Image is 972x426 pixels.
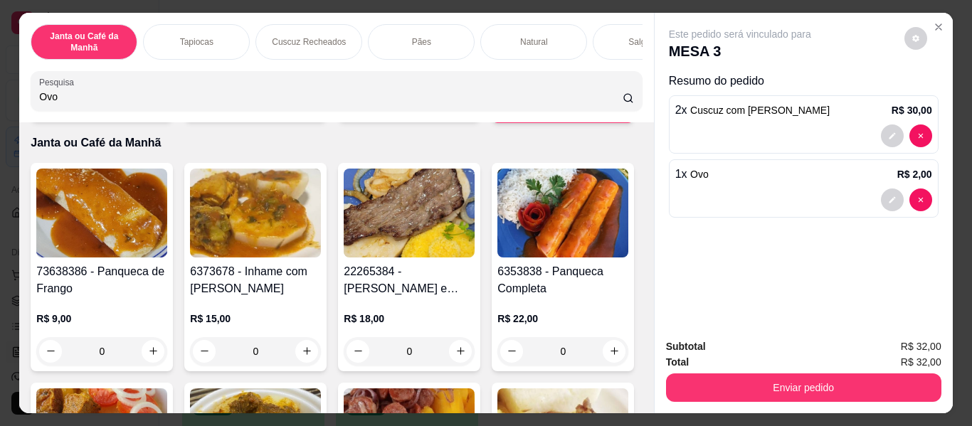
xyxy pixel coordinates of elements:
[497,311,628,326] p: R$ 22,00
[39,90,623,104] input: Pesquisa
[43,31,125,53] p: Janta ou Café da Manhã
[669,73,939,90] p: Resumo do pedido
[272,36,346,48] p: Cuscuz Recheados
[31,134,642,151] p: Janta ou Café da Manhã
[497,169,628,257] img: product-image
[295,340,318,363] button: increase-product-quantity
[180,36,213,48] p: Tapiocas
[190,263,321,297] h4: 6373678 - Inhame com [PERSON_NAME]
[520,36,548,48] p: Natural
[669,27,811,41] p: Este pedido será vinculado para
[36,263,167,297] h4: 73638386 - Panqueca de Frango
[344,263,475,297] h4: 22265384 - [PERSON_NAME] e Carne de Sol
[666,341,706,352] strong: Subtotal
[892,103,932,117] p: R$ 30,00
[142,340,164,363] button: increase-product-quantity
[193,340,216,363] button: decrease-product-quantity
[901,354,941,370] span: R$ 32,00
[666,373,941,402] button: Enviar pedido
[500,340,523,363] button: decrease-product-quantity
[666,356,689,368] strong: Total
[675,166,709,183] p: 1 x
[675,102,830,119] p: 2 x
[36,311,167,326] p: R$ 9,00
[449,340,472,363] button: increase-product-quantity
[669,41,811,61] p: MESA 3
[190,169,321,257] img: product-image
[412,36,431,48] p: Pães
[190,311,321,326] p: R$ 15,00
[39,340,62,363] button: decrease-product-quantity
[344,169,475,257] img: product-image
[909,124,932,147] button: decrease-product-quantity
[909,188,932,211] button: decrease-product-quantity
[897,167,932,181] p: R$ 2,00
[690,105,830,116] span: Cuscuz com [PERSON_NAME]
[690,169,709,180] span: Ovo
[347,340,369,363] button: decrease-product-quantity
[628,36,664,48] p: Salgados
[36,169,167,257] img: product-image
[927,16,950,38] button: Close
[603,340,625,363] button: increase-product-quantity
[881,124,904,147] button: decrease-product-quantity
[497,263,628,297] h4: 6353838 - Panqueca Completa
[901,339,941,354] span: R$ 32,00
[39,76,79,88] label: Pesquisa
[881,188,904,211] button: decrease-product-quantity
[344,311,475,326] p: R$ 18,00
[904,27,927,50] button: decrease-product-quantity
